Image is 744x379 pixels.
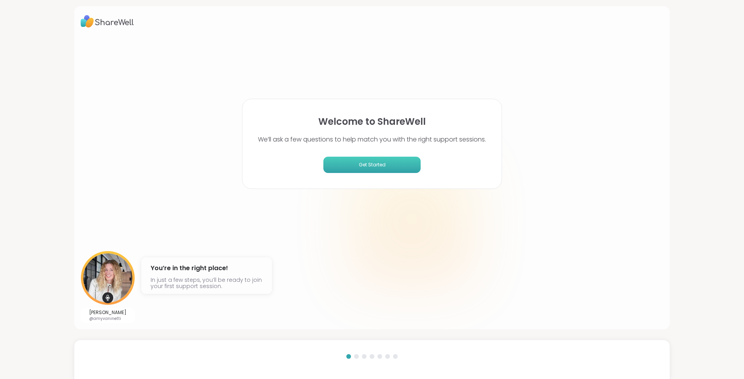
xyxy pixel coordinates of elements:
[102,292,113,303] img: mic icon
[323,157,421,173] button: Get Started
[151,262,263,274] h4: You’re in the right place!
[89,316,126,321] p: @amyvaninetti
[326,161,418,168] span: Get Started
[318,115,426,129] h1: Welcome to ShareWell
[89,309,126,316] p: [PERSON_NAME]
[151,277,263,289] p: In just a few steps, you’ll be ready to join your first support session.
[81,12,134,30] img: ShareWell Logo
[81,251,135,305] img: User image
[258,135,486,144] p: We’ll ask a few questions to help match you with the right support sessions.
